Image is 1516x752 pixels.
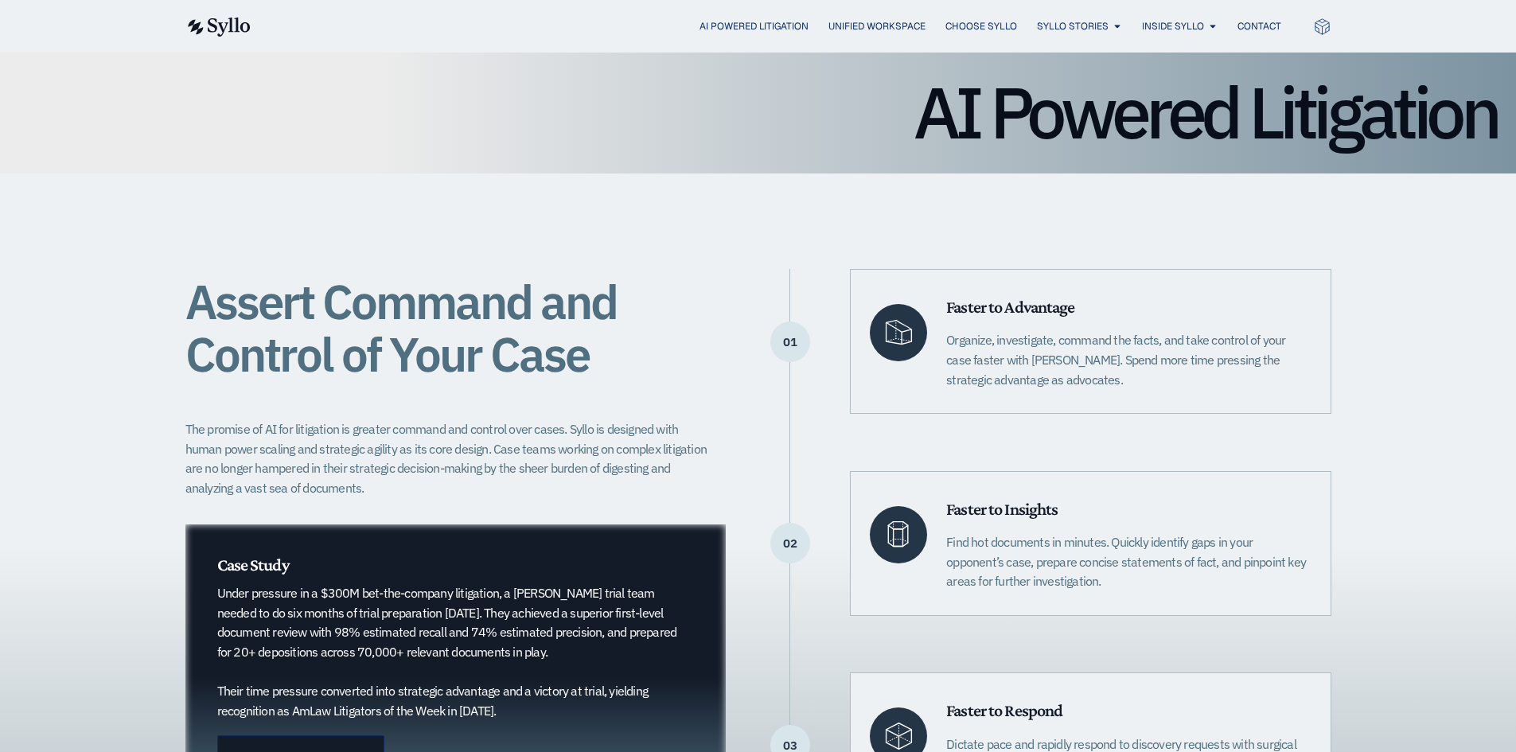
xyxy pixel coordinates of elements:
[946,297,1074,317] span: Faster to Advantage
[1037,19,1109,33] a: Syllo Stories
[185,18,251,37] img: syllo
[217,583,678,720] p: Under pressure in a $300M bet-the-company litigation, a [PERSON_NAME] trial team needed to do six...
[283,19,1281,34] nav: Menu
[770,745,810,746] p: 03
[1142,19,1204,33] a: Inside Syllo
[770,543,810,544] p: 02
[946,700,1062,720] span: Faster to Respond
[946,330,1311,389] p: Organize, investigate, command the facts, and take control of your case faster with [PERSON_NAME]...
[946,499,1058,519] span: Faster to Insights
[1237,19,1281,33] a: Contact
[700,19,809,33] a: AI Powered Litigation
[185,270,617,385] span: Assert Command and Control of Your Case
[828,19,926,33] a: Unified Workspace
[217,555,289,575] span: Case Study
[283,19,1281,34] div: Menu Toggle
[945,19,1017,33] a: Choose Syllo
[19,76,1497,148] h1: AI Powered Litigation
[185,419,717,498] p: The promise of AI for litigation is greater command and control over cases. Syllo is designed wit...
[770,341,810,343] p: 01
[946,532,1311,591] p: Find hot documents in minutes. Quickly identify gaps in your opponent’s case, prepare concise sta...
